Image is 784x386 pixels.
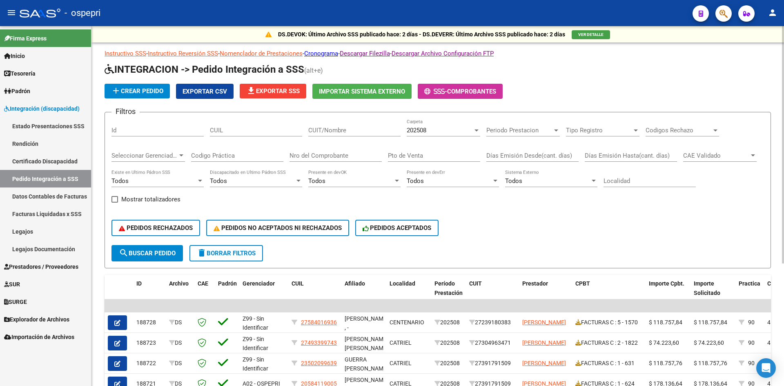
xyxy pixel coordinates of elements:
mat-icon: menu [7,8,16,18]
span: Importe Cpbt. [649,280,684,287]
span: - [424,88,447,95]
datatable-header-cell: Importe Cpbt. [646,275,690,311]
datatable-header-cell: Prestador [519,275,572,311]
div: 188722 [136,359,163,368]
span: Z99 - Sin Identificar [243,356,268,372]
div: 27391791509 [469,359,516,368]
div: DS [169,318,191,327]
span: PEDIDOS ACEPTADOS [363,224,432,232]
span: [PERSON_NAME] [522,360,566,366]
span: Comprobantes [447,88,496,95]
span: Todos [111,177,129,185]
span: Gerenciador [243,280,275,287]
datatable-header-cell: Gerenciador [239,275,288,311]
div: 27239180383 [469,318,516,327]
datatable-header-cell: Practica [735,275,764,311]
span: GUERRA [PERSON_NAME] , - [345,356,388,382]
a: Descargar Filezilla [340,50,390,57]
span: CENTENARIO [390,319,424,326]
div: FACTURAS C : 1 - 631 [575,359,642,368]
button: PEDIDOS ACEPTADOS [355,220,439,236]
mat-icon: file_download [246,86,256,96]
datatable-header-cell: CPBT [572,275,646,311]
button: Exportar SSS [240,84,306,98]
span: Crear Pedido [111,87,163,95]
div: 202508 [434,359,463,368]
span: Padrón [218,280,237,287]
datatable-header-cell: Archivo [166,275,194,311]
span: Borrar Filtros [197,250,256,257]
div: 27304963471 [469,338,516,348]
a: Descargar Archivo Configuración FTP [392,50,494,57]
div: 202508 [434,338,463,348]
span: Mostrar totalizadores [121,194,180,204]
a: Cronograma [304,50,338,57]
span: 27584016936 [301,319,337,326]
button: Borrar Filtros [189,245,263,261]
mat-icon: delete [197,248,207,258]
span: $ 118.757,84 [649,319,682,326]
button: Exportar CSV [176,84,234,99]
span: $ 118.757,84 [694,319,727,326]
div: FACTURAS C : 5 - 1570 [575,318,642,327]
div: FACTURAS C : 2 - 1822 [575,338,642,348]
datatable-header-cell: CUIL [288,275,341,311]
span: CUIL [292,280,304,287]
span: 90 [748,360,755,366]
button: -Comprobantes [418,84,503,99]
span: INTEGRACION -> Pedido Integración a SSS [105,64,304,75]
span: 90 [748,339,755,346]
datatable-header-cell: Localidad [386,275,431,311]
span: Afiliado [345,280,365,287]
span: [PERSON_NAME] [522,319,566,326]
span: Periodo Prestacion [486,127,552,134]
button: VER DETALLE [572,30,610,39]
div: 202508 [434,318,463,327]
span: Importación de Archivos [4,332,74,341]
span: VER DETALLE [578,32,604,37]
span: Tesorería [4,69,36,78]
div: DS [169,359,191,368]
button: Importar Sistema Externo [312,84,412,99]
a: Instructivo SSS [105,50,146,57]
span: PEDIDOS RECHAZADOS [119,224,193,232]
span: Todos [407,177,424,185]
div: DS [169,338,191,348]
span: Exportar SSS [246,87,300,95]
span: Importar Sistema Externo [319,88,405,95]
a: Instructivo Reversión SSS [148,50,218,57]
span: 90 [748,319,755,326]
button: PEDIDOS NO ACEPTADOS NI RECHAZADOS [206,220,349,236]
span: CPBT [575,280,590,287]
span: CATRIEL [390,360,412,366]
mat-icon: search [119,248,129,258]
span: SUR [4,280,20,289]
span: Z99 - Sin Identificar [243,336,268,352]
span: Importe Solicitado [694,280,720,296]
span: CUIT [469,280,482,287]
datatable-header-cell: Afiliado [341,275,386,311]
datatable-header-cell: ID [133,275,166,311]
div: Open Intercom Messenger [756,358,776,378]
span: $ 74.223,60 [694,339,724,346]
span: Todos [505,177,522,185]
span: - ospepri [65,4,100,22]
span: Prestador [522,280,548,287]
span: 23502099639 [301,360,337,366]
span: Padrón [4,87,30,96]
span: (alt+e) [304,67,323,74]
span: Seleccionar Gerenciador [111,152,178,159]
span: Practica [739,280,760,287]
span: 4 [767,319,771,326]
span: [PERSON_NAME] , - [345,315,388,331]
button: Crear Pedido [105,84,170,98]
mat-icon: person [768,8,777,18]
span: $ 74.223,60 [649,339,679,346]
span: Explorador de Archivos [4,315,69,324]
div: 188723 [136,338,163,348]
mat-icon: add [111,86,121,96]
span: Inicio [4,51,25,60]
datatable-header-cell: Importe Solicitado [690,275,735,311]
span: Prestadores / Proveedores [4,262,78,271]
span: ID [136,280,142,287]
